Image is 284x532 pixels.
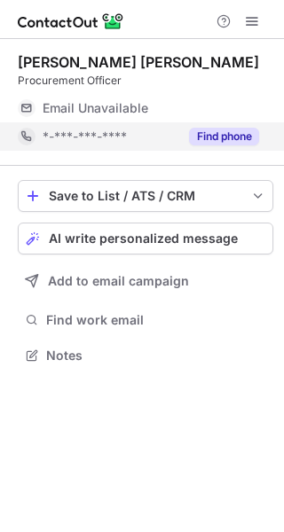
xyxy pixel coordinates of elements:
[18,73,273,89] div: Procurement Officer
[18,53,259,71] div: [PERSON_NAME] [PERSON_NAME]
[189,128,259,145] button: Reveal Button
[18,343,273,368] button: Notes
[18,223,273,254] button: AI write personalized message
[49,231,238,246] span: AI write personalized message
[46,312,266,328] span: Find work email
[18,265,273,297] button: Add to email campaign
[18,180,273,212] button: save-profile-one-click
[43,100,148,116] span: Email Unavailable
[48,274,189,288] span: Add to email campaign
[49,189,242,203] div: Save to List / ATS / CRM
[18,11,124,32] img: ContactOut v5.3.10
[46,348,266,364] span: Notes
[18,308,273,332] button: Find work email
